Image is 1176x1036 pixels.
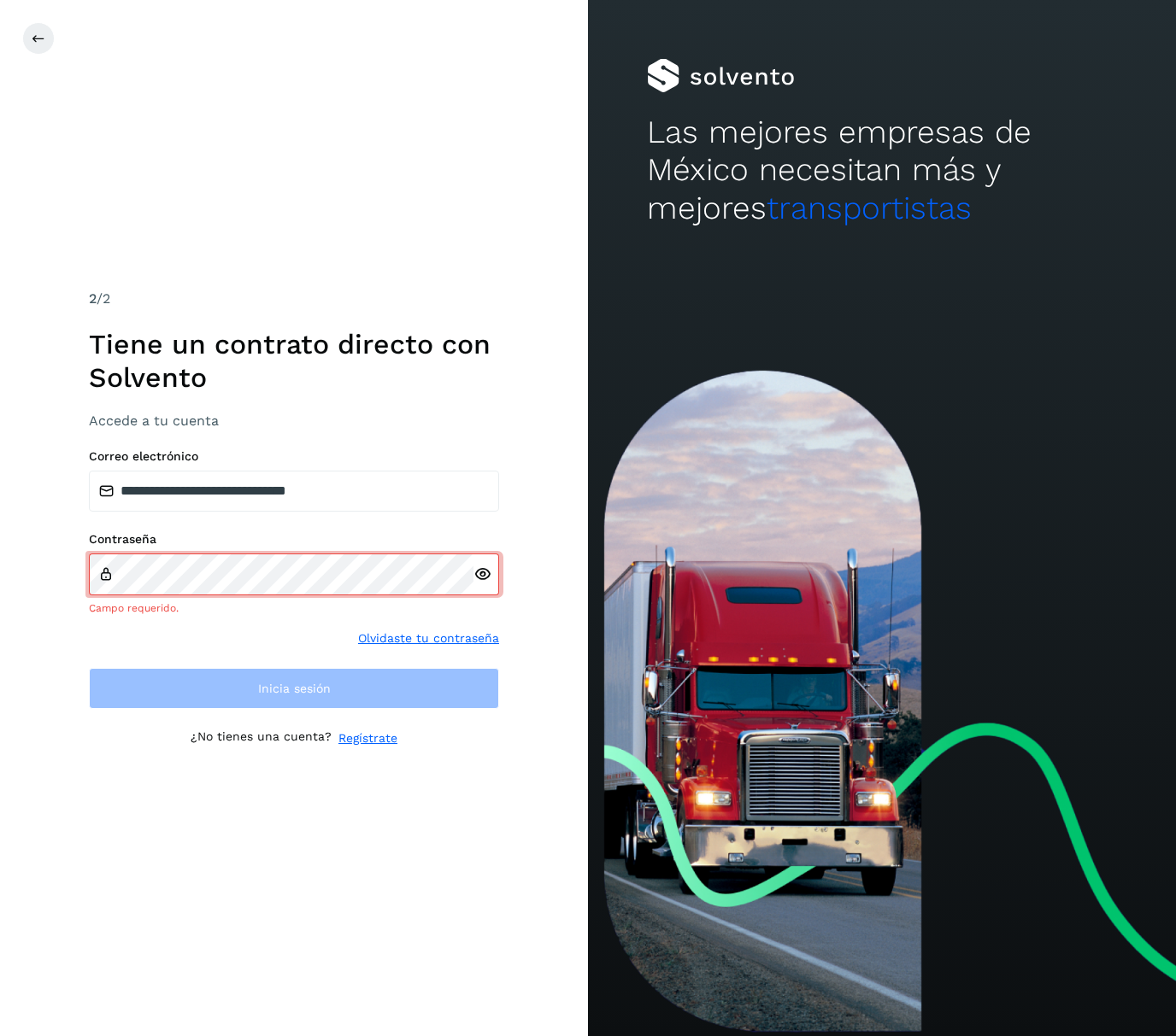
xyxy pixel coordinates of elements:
span: Inicia sesión [258,682,331,694]
a: Olvidaste tu contraseña [358,629,499,647]
label: Correo electrónico [89,449,499,464]
div: /2 [89,289,499,309]
div: Campo requerido. [89,600,499,616]
span: 2 [89,290,97,307]
p: ¿No tienes una cuenta? [191,729,332,747]
button: Inicia sesión [89,668,499,709]
span: transportistas [767,190,972,226]
a: Regístrate [338,729,397,747]
h1: Tiene un contrato directo con Solvento [89,328,499,394]
label: Contraseña [89,532,499,547]
h3: Accede a tu cuenta [89,413,499,429]
h2: Las mejores empresas de México necesitan más y mejores [647,114,1117,227]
